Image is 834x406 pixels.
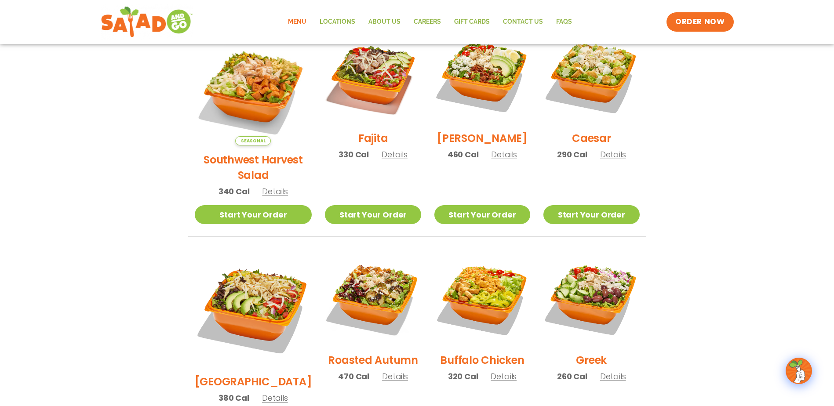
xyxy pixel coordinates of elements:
[448,370,478,382] span: 320 Cal
[496,12,550,32] a: Contact Us
[437,130,528,146] h2: [PERSON_NAME]
[262,392,288,403] span: Details
[325,28,421,124] img: Product photo for Fajita Salad
[325,205,421,224] a: Start Your Order
[382,371,408,382] span: Details
[550,12,579,32] a: FAQs
[543,250,639,346] img: Product photo for Greek Salad
[543,28,639,124] img: Product photo for Caesar Salad
[338,370,369,382] span: 470 Cal
[101,4,193,40] img: new-SAG-logo-768×292
[195,374,312,389] h2: [GEOGRAPHIC_DATA]
[281,12,313,32] a: Menu
[440,352,524,368] h2: Buffalo Chicken
[675,17,725,27] span: ORDER NOW
[313,12,362,32] a: Locations
[281,12,579,32] nav: Menu
[491,371,517,382] span: Details
[666,12,733,32] a: ORDER NOW
[339,149,369,160] span: 330 Cal
[362,12,407,32] a: About Us
[382,149,408,160] span: Details
[195,28,312,145] img: Product photo for Southwest Harvest Salad
[434,205,530,224] a: Start Your Order
[572,130,611,146] h2: Caesar
[219,392,249,404] span: 380 Cal
[787,359,811,383] img: wpChatIcon
[325,250,421,346] img: Product photo for Roasted Autumn Salad
[328,352,418,368] h2: Roasted Autumn
[407,12,448,32] a: Careers
[195,250,312,367] img: Product photo for BBQ Ranch Salad
[543,205,639,224] a: Start Your Order
[491,149,517,160] span: Details
[195,152,312,183] h2: Southwest Harvest Salad
[600,149,626,160] span: Details
[358,130,388,146] h2: Fajita
[219,185,250,197] span: 340 Cal
[262,186,288,197] span: Details
[195,205,312,224] a: Start Your Order
[235,136,271,145] span: Seasonal
[448,149,479,160] span: 460 Cal
[434,28,530,124] img: Product photo for Cobb Salad
[557,370,587,382] span: 260 Cal
[600,371,626,382] span: Details
[576,352,607,368] h2: Greek
[434,250,530,346] img: Product photo for Buffalo Chicken Salad
[557,149,587,160] span: 290 Cal
[448,12,496,32] a: GIFT CARDS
